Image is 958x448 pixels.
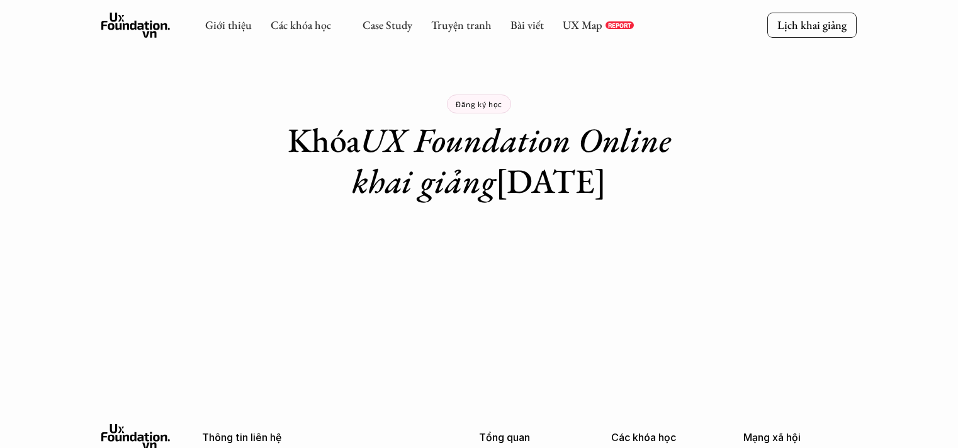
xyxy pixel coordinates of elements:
[777,18,847,32] p: Lịch khai giảng
[743,432,857,444] p: Mạng xã hội
[563,18,602,32] a: UX Map
[259,120,699,202] h1: Khóa [DATE]
[227,227,731,321] iframe: Tally form
[479,432,592,444] p: Tổng quan
[352,118,679,203] em: UX Foundation Online khai giảng
[363,18,412,32] a: Case Study
[767,13,857,37] a: Lịch khai giảng
[205,18,252,32] a: Giới thiệu
[202,432,448,444] p: Thông tin liên hệ
[431,18,492,32] a: Truyện tranh
[608,21,631,29] p: REPORT
[456,100,502,108] p: Đăng ký học
[611,432,724,444] p: Các khóa học
[271,18,331,32] a: Các khóa học
[606,21,634,29] a: REPORT
[510,18,544,32] a: Bài viết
